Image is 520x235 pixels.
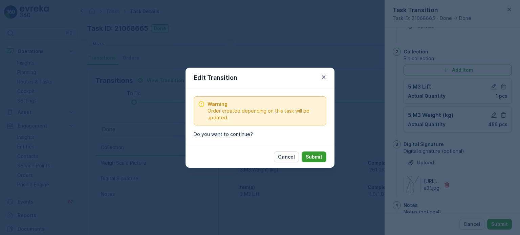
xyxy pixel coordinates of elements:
[208,108,322,121] span: Order created depending on this task will be updated.
[194,73,237,83] p: Edit Transition
[194,131,326,138] p: Do you want to continue?
[302,151,326,162] button: Submit
[306,154,322,160] p: Submit
[208,101,322,108] span: Warning
[278,154,295,160] p: Cancel
[274,151,299,162] button: Cancel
